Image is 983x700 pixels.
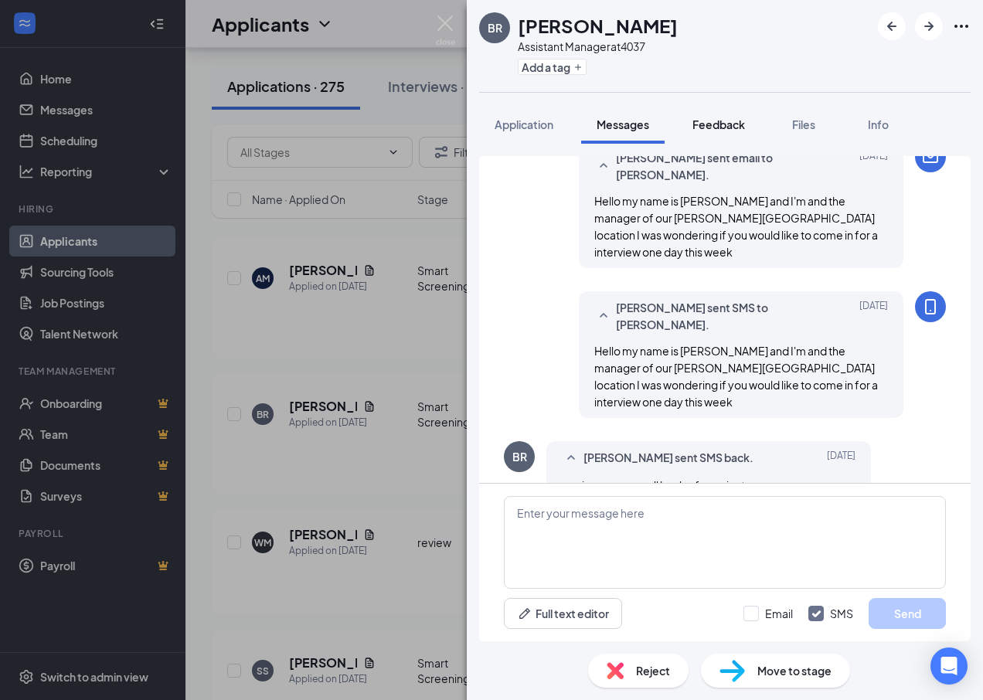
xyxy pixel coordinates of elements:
[915,12,943,40] button: ArrowRight
[952,17,971,36] svg: Ellipses
[921,148,940,166] svg: Email
[883,17,901,36] svg: ArrowLeftNew
[636,662,670,679] span: Reject
[692,117,745,131] span: Feedback
[583,449,753,467] span: [PERSON_NAME] sent SMS back.
[594,194,878,259] span: Hello my name is [PERSON_NAME] and I'm and the manager of our [PERSON_NAME][GEOGRAPHIC_DATA] loca...
[930,647,968,685] div: Open Intercom Messenger
[518,59,587,75] button: PlusAdd a tag
[920,17,938,36] svg: ArrowRight
[517,606,532,621] svg: Pen
[573,63,583,72] svg: Plus
[562,449,580,467] svg: SmallChevronUp
[616,299,818,333] span: [PERSON_NAME] sent SMS to [PERSON_NAME].
[859,299,888,333] span: [DATE]
[616,149,818,183] span: [PERSON_NAME] sent email to [PERSON_NAME].
[594,344,878,409] span: Hello my name is [PERSON_NAME] and I'm and the manager of our [PERSON_NAME][GEOGRAPHIC_DATA] loca...
[827,449,855,467] span: [DATE]
[594,307,613,325] svg: SmallChevronUp
[518,12,678,39] h1: [PERSON_NAME]
[495,117,553,131] span: Application
[859,149,888,183] span: [DATE]
[869,598,946,629] button: Send
[921,297,940,316] svg: MobileSms
[504,598,622,629] button: Full text editorPen
[512,449,527,464] div: BR
[562,478,779,492] span: yes i gave you a call back a few minutes ago
[868,117,889,131] span: Info
[597,117,649,131] span: Messages
[594,157,613,175] svg: SmallChevronUp
[518,39,678,54] div: Assistant Manager at 4037
[757,662,832,679] span: Move to stage
[878,12,906,40] button: ArrowLeftNew
[488,20,502,36] div: BR
[792,117,815,131] span: Files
